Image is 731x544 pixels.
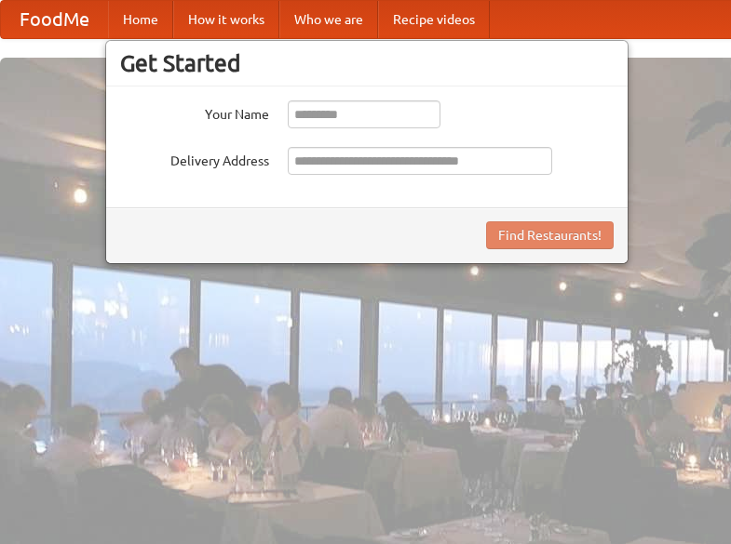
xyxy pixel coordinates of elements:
[378,1,490,38] a: Recipe videos
[279,1,378,38] a: Who we are
[120,147,269,170] label: Delivery Address
[108,1,173,38] a: Home
[120,49,614,77] h3: Get Started
[1,1,108,38] a: FoodMe
[120,100,269,124] label: Your Name
[173,1,279,38] a: How it works
[486,221,614,249] button: Find Restaurants!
